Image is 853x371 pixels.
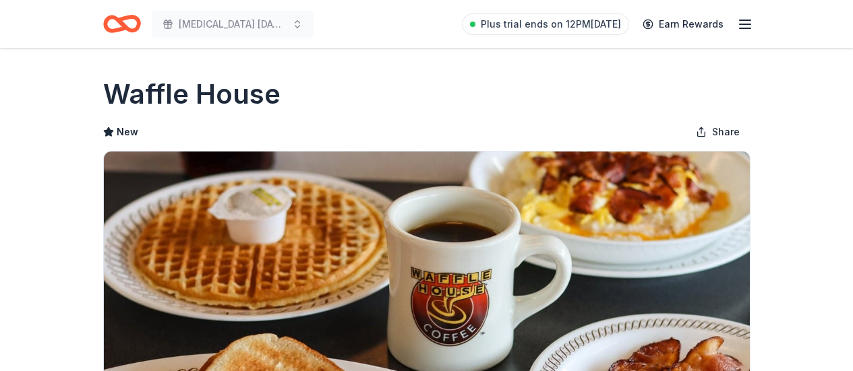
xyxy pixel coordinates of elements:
[152,11,314,38] button: [MEDICAL_DATA] [DATE]
[712,124,740,140] span: Share
[462,13,629,35] a: Plus trial ends on 12PM[DATE]
[635,12,732,36] a: Earn Rewards
[685,119,751,145] button: Share
[103,8,141,40] a: Home
[179,16,287,32] span: [MEDICAL_DATA] [DATE]
[103,75,281,113] h1: Waffle House
[481,16,621,32] span: Plus trial ends on 12PM[DATE]
[117,124,138,140] span: New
